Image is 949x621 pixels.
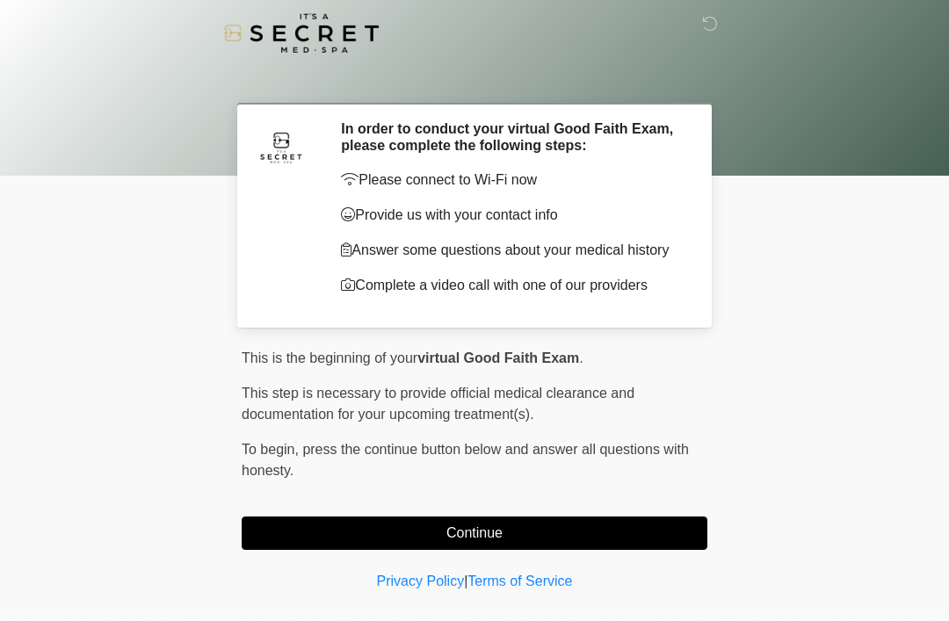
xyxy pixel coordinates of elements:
[242,386,634,422] span: This step is necessary to provide official medical clearance and documentation for your upcoming ...
[224,13,379,53] img: It's A Secret Med Spa Logo
[467,574,572,589] a: Terms of Service
[341,205,681,226] p: Provide us with your contact info
[417,350,579,365] strong: virtual Good Faith Exam
[228,63,721,96] h1: ‎ ‎
[579,350,583,365] span: .
[242,516,707,550] button: Continue
[341,120,681,154] h2: In order to conduct your virtual Good Faith Exam, please complete the following steps:
[341,240,681,261] p: Answer some questions about your medical history
[242,350,417,365] span: This is the beginning of your
[255,120,308,173] img: Agent Avatar
[242,442,689,478] span: press the continue button below and answer all questions with honesty.
[341,275,681,296] p: Complete a video call with one of our providers
[464,574,467,589] a: |
[377,574,465,589] a: Privacy Policy
[242,442,302,457] span: To begin,
[341,170,681,191] p: Please connect to Wi-Fi now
